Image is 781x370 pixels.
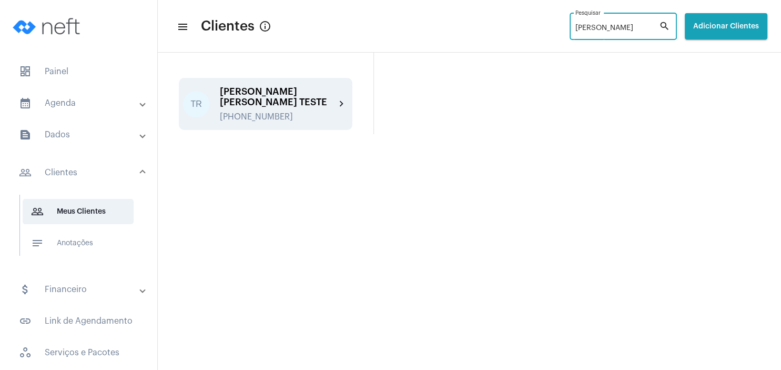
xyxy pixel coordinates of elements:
[19,128,32,141] mat-icon: sidenav icon
[19,97,140,109] mat-panel-title: Agenda
[8,5,87,47] img: logo-neft-novo-2.png
[11,340,147,365] span: Serviços e Pacotes
[23,231,134,256] span: Anotações
[220,86,336,107] div: [PERSON_NAME] [PERSON_NAME] TESTE
[259,20,271,33] mat-icon: Button that displays a tooltip when focused or hovered over
[255,16,276,37] button: Button that displays a tooltip when focused or hovered over
[685,13,767,39] button: Adicionar Clientes
[177,21,187,33] mat-icon: sidenav icon
[19,65,32,78] span: sidenav icon
[31,205,44,218] mat-icon: sidenav icon
[575,24,659,33] input: Pesquisar
[23,199,134,224] span: Meus Clientes
[183,91,209,117] div: TR
[220,112,336,122] div: [PHONE_NUMBER]
[11,308,147,334] span: Link de Agendamento
[6,122,157,147] mat-expansion-panel-header: sidenav iconDados
[19,283,32,296] mat-icon: sidenav icon
[19,283,140,296] mat-panel-title: Financeiro
[19,128,140,141] mat-panel-title: Dados
[6,277,157,302] mat-expansion-panel-header: sidenav iconFinanceiro
[693,23,759,30] span: Adicionar Clientes
[659,20,672,33] mat-icon: search
[336,98,348,111] mat-icon: chevron_right
[6,156,157,189] mat-expansion-panel-header: sidenav iconClientes
[6,91,157,116] mat-expansion-panel-header: sidenav iconAgenda
[6,189,157,271] div: sidenav iconClientes
[19,346,32,359] span: sidenav icon
[19,97,32,109] mat-icon: sidenav icon
[11,59,147,84] span: Painel
[19,315,32,327] mat-icon: sidenav icon
[19,166,32,179] mat-icon: sidenav icon
[31,237,44,249] mat-icon: sidenav icon
[201,18,255,35] span: Clientes
[19,166,140,179] mat-panel-title: Clientes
